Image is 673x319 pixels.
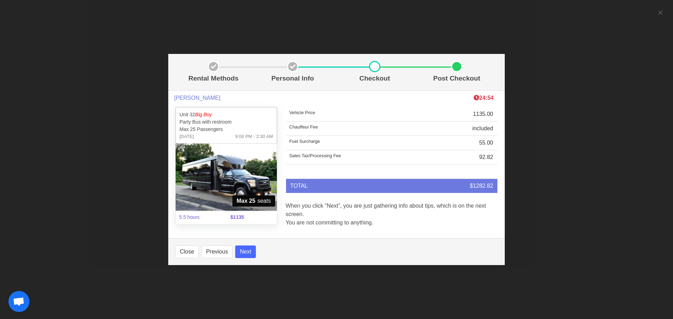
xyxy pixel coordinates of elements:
button: Close [175,245,199,258]
td: Chauffeur Fee [286,122,423,136]
p: Checkout [336,74,413,84]
p: Rental Methods [178,74,249,84]
span: [DATE] [179,133,194,140]
b: 24:54 [474,95,494,101]
td: 55.00 [423,136,497,150]
span: 5.5 hours [175,209,226,225]
span: 9:00 PM - 2:30 AM [235,133,273,140]
img: 32%2001.jpg [176,144,277,211]
button: Previous [202,245,232,258]
td: 92.82 [423,150,497,165]
td: Sales Tax/Processing Fee [286,150,423,165]
td: $1282.82 [423,179,497,193]
p: Max 25 Passengers [179,126,273,133]
p: Personal Info [254,74,331,84]
td: 1135.00 [423,107,497,122]
strong: Max 25 [237,197,255,205]
em: Big Boy [195,112,212,117]
p: Post Checkout [419,74,495,84]
p: When you click “Next”, you are just gathering info about tips, which is on the next screen. [286,202,498,219]
span: [PERSON_NAME] [174,95,220,101]
span: The clock is ticking ⁠— this timer shows how long we'll hold this limo during checkout. If time r... [474,95,494,101]
p: Party Bus with restroom [179,118,273,126]
td: TOTAL [286,179,423,193]
td: Vehicle Price [286,107,423,122]
div: Open chat [8,291,29,312]
span: seats [232,195,275,207]
p: Unit 32 [179,111,273,118]
td: Fuel Surcharge [286,136,423,150]
td: included [423,122,497,136]
p: You are not committing to anything. [286,219,498,227]
button: Next [235,245,256,258]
